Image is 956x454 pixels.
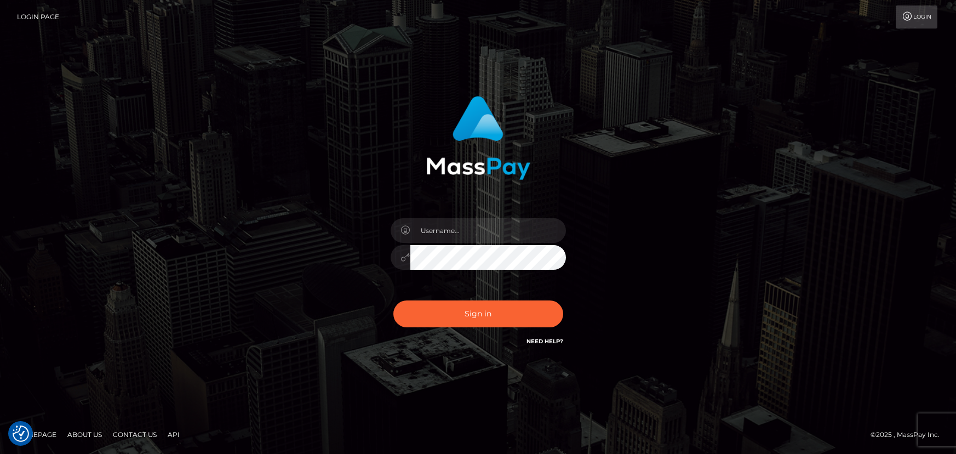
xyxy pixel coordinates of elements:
a: API [163,426,184,443]
div: © 2025 , MassPay Inc. [871,429,948,441]
img: Revisit consent button [13,425,29,442]
a: Need Help? [526,338,563,345]
a: Contact Us [108,426,161,443]
a: Login Page [17,5,59,29]
a: Login [896,5,937,29]
img: MassPay Login [426,96,530,180]
a: Homepage [12,426,61,443]
button: Consent Preferences [13,425,29,442]
button: Sign in [393,300,563,327]
a: About Us [63,426,106,443]
input: Username... [410,218,566,243]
